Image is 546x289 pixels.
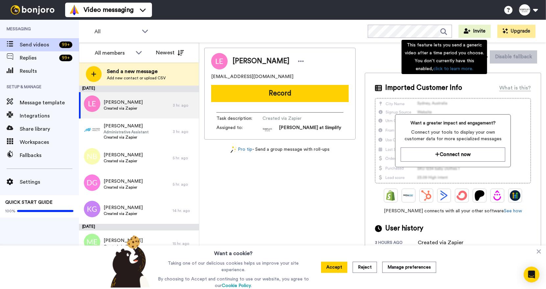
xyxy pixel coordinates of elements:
[262,115,325,122] span: Created via Zapier
[84,122,100,138] img: 8a144b91-9963-45e3-b1cb-201ab578b9d3.png
[156,276,310,289] p: By choosing to Accept and continuing to use our website, you agree to our .
[79,86,199,92] div: [DATE]
[84,174,100,191] img: dg.png
[385,190,396,201] img: Shopify
[95,49,132,57] div: All members
[385,223,423,233] span: User history
[499,84,531,92] div: What is this?
[385,83,462,93] span: Imported Customer Info
[20,67,79,75] span: Results
[104,99,143,106] span: [PERSON_NAME]
[490,50,537,64] button: Disable fallback
[214,246,253,257] h3: Want a cookie?
[20,178,79,186] span: Settings
[231,146,252,153] a: Pro tip
[20,125,79,133] span: Share library
[173,182,196,187] div: 5 hr. ago
[104,123,149,129] span: [PERSON_NAME]
[504,209,522,213] a: See how
[84,234,100,250] img: me.png
[59,41,72,48] div: 99 +
[69,5,80,15] img: vm-color.svg
[156,260,310,273] p: Taking one of our delicious cookies helps us improve your site experience.
[353,262,377,273] button: Reject
[231,146,236,153] img: magic-wand.svg
[104,152,143,158] span: [PERSON_NAME]
[20,151,79,159] span: Fallbacks
[403,190,414,201] img: Ontraport
[20,138,79,146] span: Workspaces
[104,135,149,140] span: Created via Zapier
[321,262,347,273] button: Accept
[375,240,418,247] div: 3 hours ago
[105,235,153,288] img: bear-with-cookie.png
[104,129,149,135] span: Administrative Assistant
[401,120,505,126] span: Want a greater impact and engagement?
[84,95,100,112] img: le.png
[524,267,539,282] div: Open Intercom Messenger
[439,190,449,201] img: ActiveCampaign
[401,129,505,142] span: Connect your tools to display your own customer data for more specialized messages
[457,190,467,201] img: ConvertKit
[84,201,100,217] img: kg.png
[94,28,138,36] span: All
[151,46,189,59] button: Newest
[84,148,100,165] img: nb.png
[173,129,196,134] div: 3 hr. ago
[418,239,463,247] div: Created via Zapier
[8,5,57,14] img: bj-logo-header-white.svg
[402,40,487,74] div: This feature lets you send a generic video after a time period you choose. You don't currently ha...
[510,190,520,201] img: GoHighLevel
[104,158,143,164] span: Created via Zapier
[104,106,143,111] span: Created via Zapier
[459,25,491,38] button: Invite
[5,200,53,205] span: QUICK START GUIDE
[421,190,432,201] img: Hubspot
[401,147,505,162] button: Connect now
[104,204,143,211] span: [PERSON_NAME]
[5,208,15,214] span: 100%
[107,75,166,81] span: Add new contact or upload CSV
[216,124,262,134] span: Assigned to:
[204,146,356,153] div: - Send a group message with roll-ups
[107,67,166,75] span: Send a new message
[262,124,272,134] img: d68a98d3-f47b-4afc-a0d4-3a8438d4301f-1535983152.jpg
[84,5,134,14] span: Video messaging
[104,237,143,244] span: [PERSON_NAME]
[20,41,57,49] span: Send videos
[173,103,196,108] div: 3 hr. ago
[375,208,531,214] span: [PERSON_NAME] connects with all your other software
[104,178,143,185] span: [PERSON_NAME]
[20,54,57,62] span: Replies
[59,55,72,61] div: 99 +
[433,66,473,71] a: click to learn more.
[173,241,196,246] div: 15 hr. ago
[211,73,293,80] span: [EMAIL_ADDRESS][DOMAIN_NAME]
[382,262,436,273] button: Manage preferences
[173,155,196,161] div: 5 hr. ago
[474,190,485,201] img: Patreon
[497,25,535,38] button: Upgrade
[79,224,199,230] div: [DATE]
[173,208,196,213] div: 14 hr. ago
[216,115,262,122] span: Task description :
[20,112,79,120] span: Integrations
[233,56,289,66] span: [PERSON_NAME]
[279,124,341,134] span: [PERSON_NAME] at Simplify
[211,53,228,69] img: Image of Lynn Eubanks
[104,211,143,216] span: Created via Zapier
[104,244,143,249] span: Created via Zapier
[104,185,143,190] span: Created via Zapier
[211,85,349,102] button: Record
[222,283,251,288] a: Cookie Policy
[492,190,503,201] img: Drip
[20,99,79,107] span: Message template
